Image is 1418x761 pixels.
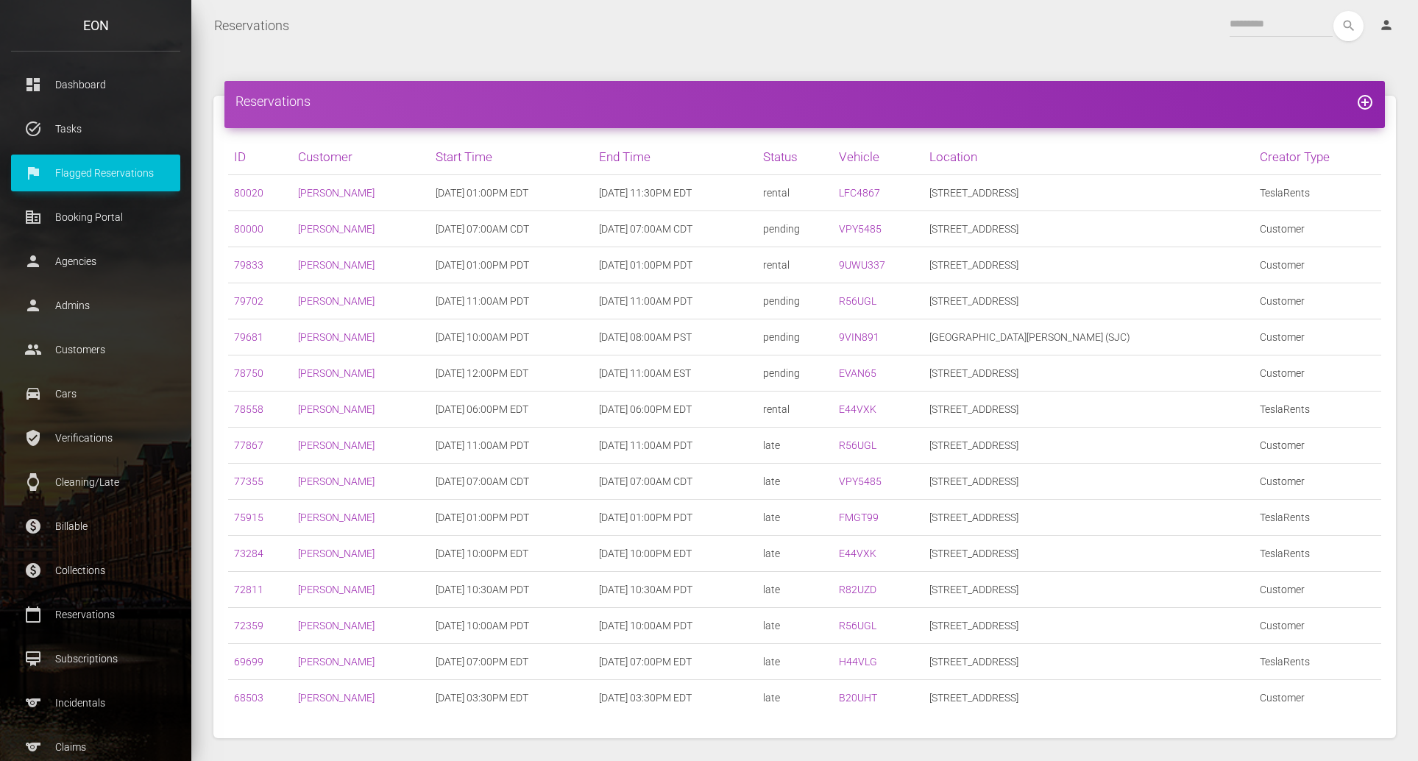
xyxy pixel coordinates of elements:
[1254,428,1381,464] td: Customer
[757,500,833,536] td: late
[593,428,757,464] td: [DATE] 11:00AM PDT
[234,331,263,343] a: 79681
[839,259,885,271] a: 9UWU337
[234,548,263,559] a: 73284
[1254,392,1381,428] td: TeslaRents
[593,355,757,392] td: [DATE] 11:00AM EST
[298,512,375,523] a: [PERSON_NAME]
[1254,464,1381,500] td: Customer
[839,475,882,487] a: VPY5485
[593,283,757,319] td: [DATE] 11:00AM PDT
[757,392,833,428] td: rental
[757,572,833,608] td: late
[430,608,594,644] td: [DATE] 10:00AM PDT
[1254,608,1381,644] td: Customer
[292,139,430,175] th: Customer
[430,536,594,572] td: [DATE] 10:00PM EDT
[234,512,263,523] a: 75915
[298,439,375,451] a: [PERSON_NAME]
[430,175,594,211] td: [DATE] 01:00PM EDT
[234,295,263,307] a: 79702
[757,680,833,716] td: late
[924,175,1255,211] td: [STREET_ADDRESS]
[924,500,1255,536] td: [STREET_ADDRESS]
[22,74,169,96] p: Dashboard
[1254,572,1381,608] td: Customer
[924,139,1255,175] th: Location
[22,250,169,272] p: Agencies
[22,427,169,449] p: Verifications
[924,536,1255,572] td: [STREET_ADDRESS]
[924,283,1255,319] td: [STREET_ADDRESS]
[593,139,757,175] th: End Time
[234,367,263,379] a: 78750
[1254,247,1381,283] td: Customer
[924,464,1255,500] td: [STREET_ADDRESS]
[839,367,876,379] a: EVAN65
[22,383,169,405] p: Cars
[234,475,263,487] a: 77355
[298,656,375,668] a: [PERSON_NAME]
[22,559,169,581] p: Collections
[1254,319,1381,355] td: Customer
[11,375,180,412] a: drive_eta Cars
[11,110,180,147] a: task_alt Tasks
[298,331,375,343] a: [PERSON_NAME]
[839,656,877,668] a: H44VLG
[22,515,169,537] p: Billable
[833,139,924,175] th: Vehicle
[924,392,1255,428] td: [STREET_ADDRESS]
[11,684,180,721] a: sports Incidentals
[839,584,876,595] a: R82UZD
[11,287,180,324] a: person Admins
[22,294,169,316] p: Admins
[1254,500,1381,536] td: TeslaRents
[298,223,375,235] a: [PERSON_NAME]
[1333,11,1364,41] button: search
[430,283,594,319] td: [DATE] 11:00AM PDT
[11,420,180,456] a: verified_user Verifications
[593,464,757,500] td: [DATE] 07:00AM CDT
[430,500,594,536] td: [DATE] 01:00PM PDT
[430,572,594,608] td: [DATE] 10:30AM PDT
[593,572,757,608] td: [DATE] 10:30AM PDT
[214,7,289,44] a: Reservations
[1254,211,1381,247] td: Customer
[757,283,833,319] td: pending
[11,155,180,191] a: flag Flagged Reservations
[839,295,876,307] a: R56UGL
[22,118,169,140] p: Tasks
[757,428,833,464] td: late
[593,644,757,680] td: [DATE] 07:00PM EDT
[1254,355,1381,392] td: Customer
[839,548,876,559] a: E44VXK
[11,199,180,236] a: corporate_fare Booking Portal
[839,331,879,343] a: 9VIN891
[593,247,757,283] td: [DATE] 01:00PM PDT
[924,644,1255,680] td: [STREET_ADDRESS]
[430,428,594,464] td: [DATE] 11:00AM PDT
[1254,536,1381,572] td: TeslaRents
[430,680,594,716] td: [DATE] 03:30PM EDT
[1379,18,1394,32] i: person
[298,548,375,559] a: [PERSON_NAME]
[22,692,169,714] p: Incidentals
[234,259,263,271] a: 79833
[11,552,180,589] a: paid Collections
[234,620,263,631] a: 72359
[430,319,594,355] td: [DATE] 10:00AM PDT
[757,319,833,355] td: pending
[757,536,833,572] td: late
[234,692,263,704] a: 68503
[924,428,1255,464] td: [STREET_ADDRESS]
[298,584,375,595] a: [PERSON_NAME]
[235,92,1374,110] h4: Reservations
[430,355,594,392] td: [DATE] 12:00PM EDT
[593,536,757,572] td: [DATE] 10:00PM EDT
[839,512,879,523] a: FMGT99
[593,211,757,247] td: [DATE] 07:00AM CDT
[924,211,1255,247] td: [STREET_ADDRESS]
[924,608,1255,644] td: [STREET_ADDRESS]
[924,247,1255,283] td: [STREET_ADDRESS]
